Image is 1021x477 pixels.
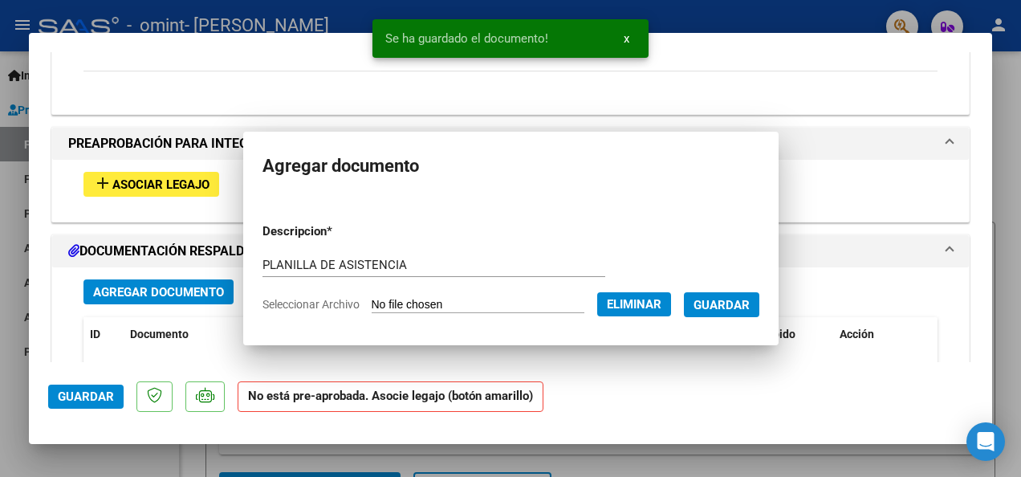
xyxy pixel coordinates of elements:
span: Acción [840,328,874,340]
button: Guardar [48,385,124,409]
span: Se ha guardado el documento! [385,31,548,47]
button: Guardar [684,292,759,317]
strong: No está pre-aprobada. Asocie legajo (botón amarillo) [238,381,543,413]
button: Asociar Legajo [83,172,219,197]
button: Eliminar [597,292,671,316]
span: Guardar [694,298,750,312]
datatable-header-cell: ID [83,317,124,352]
datatable-header-cell: Acción [833,317,913,352]
span: Seleccionar Archivo [262,298,360,311]
p: Descripcion [262,222,412,241]
span: Agregar Documento [93,285,224,300]
button: Agregar Documento [83,279,234,304]
datatable-header-cell: Documento [124,317,649,352]
span: Asociar Legajo [112,177,209,192]
span: Documento [130,328,189,340]
h2: Agregar documento [262,151,759,181]
h1: DOCUMENTACIÓN RESPALDATORIA [68,242,301,261]
span: Guardar [58,389,114,404]
div: PREAPROBACIÓN PARA INTEGRACION [52,160,969,222]
span: x [624,31,629,46]
mat-expansion-panel-header: PREAPROBACIÓN PARA INTEGRACION [52,128,969,160]
mat-expansion-panel-header: DOCUMENTACIÓN RESPALDATORIA [52,235,969,267]
div: Open Intercom Messenger [966,422,1005,461]
mat-icon: add [93,173,112,193]
span: ID [90,328,100,340]
h1: PREAPROBACIÓN PARA INTEGRACION [68,134,295,153]
datatable-header-cell: Subido [753,317,833,352]
span: Eliminar [607,297,661,312]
